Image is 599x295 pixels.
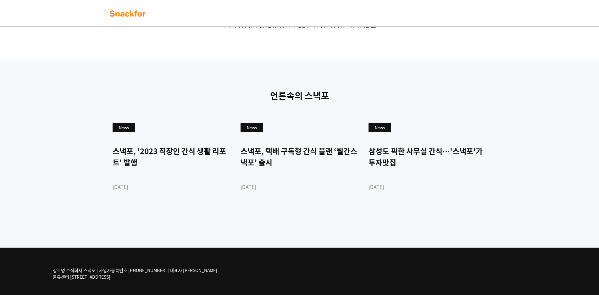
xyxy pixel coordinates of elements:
div: 스낵포, 택배 구독형 간식 플랜 ‘월간스낵포’ 출시 [241,145,358,168]
div: [DATE] [241,183,358,190]
a: News 스낵포, '2023 직장인 간식 생활 리포트' 발행 [DATE] [113,123,230,212]
p: 언론속의 스낵포 [108,89,491,102]
div: News [113,123,135,132]
div: 스낵포, '2023 직장인 간식 생활 리포트' 발행 [113,145,230,168]
div: News [241,123,263,132]
a: News 삼성도 픽한 사무실 간식…'스낵포'가 투자맛집 [DATE] [369,123,486,212]
div: [DATE] [369,183,486,190]
a: News 스낵포, 택배 구독형 간식 플랜 ‘월간스낵포’ 출시 [DATE] [241,123,358,212]
div: 삼성도 픽한 사무실 간식…'스낵포'가 투자맛집 [369,145,486,168]
img: background-main-color.svg [108,8,147,19]
div: News [369,123,391,132]
p: 상호명 주식회사 스낵포 | 사업자등록번호 [PHONE_NUMBER] | 대표자 [PERSON_NAME] 물류센터 [STREET_ADDRESS] [53,267,217,280]
div: [DATE] [113,183,230,190]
